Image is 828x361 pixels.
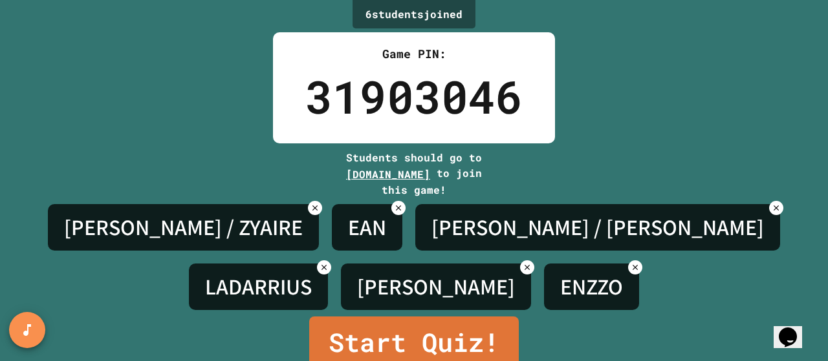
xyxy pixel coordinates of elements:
[774,309,815,348] iframe: chat widget
[357,273,515,300] h4: [PERSON_NAME]
[560,273,623,300] h4: ENZZO
[348,214,386,241] h4: EAN
[64,214,303,241] h4: [PERSON_NAME] / ZYAIRE
[305,63,523,130] div: 31903046
[9,312,45,348] button: SpeedDial basic example
[346,167,430,181] span: [DOMAIN_NAME]
[431,214,764,241] h4: [PERSON_NAME] / [PERSON_NAME]
[205,273,312,300] h4: LADARRIUS
[333,150,495,198] div: Students should go to to join this game!
[305,45,523,63] div: Game PIN:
